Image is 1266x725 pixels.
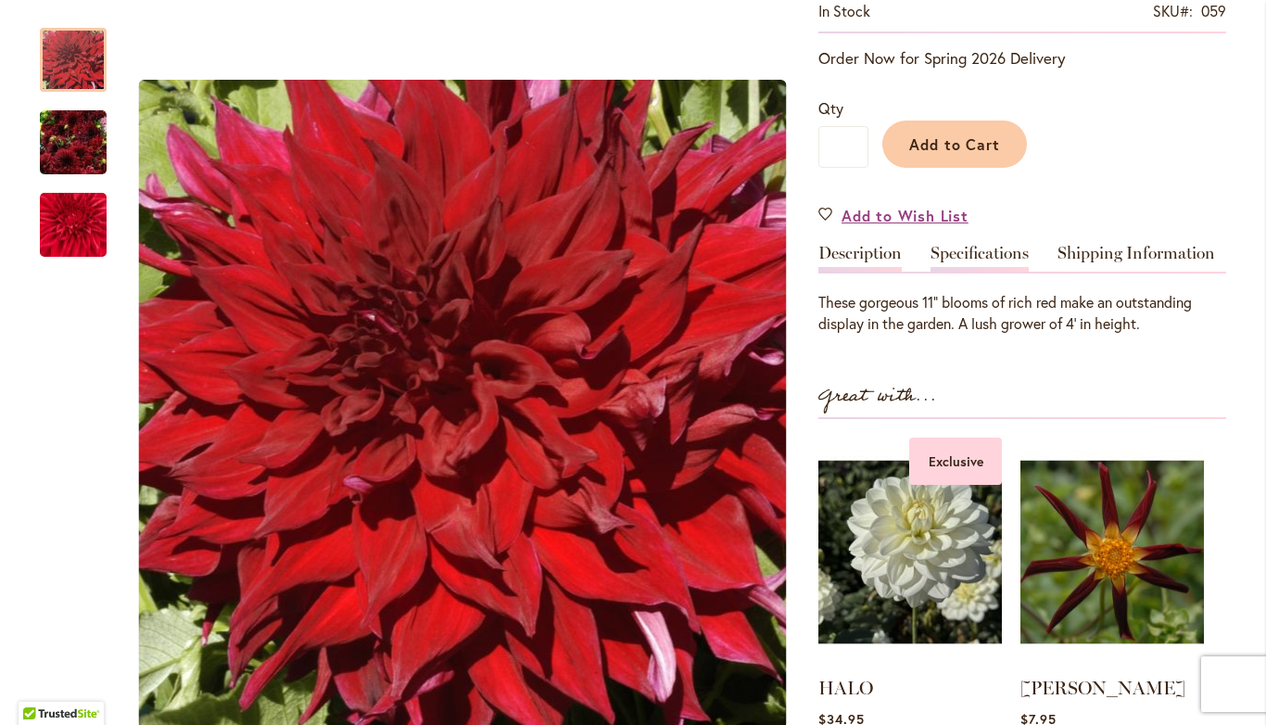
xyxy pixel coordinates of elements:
div: Envy [40,9,125,92]
img: TAHOMA MOONSHOT [1020,438,1204,668]
span: In stock [818,1,870,20]
a: Specifications [931,245,1029,272]
a: Shipping Information [1057,245,1215,272]
button: Add to Cart [882,121,1027,168]
div: Exclusive [909,438,1002,485]
a: Description [818,245,902,272]
p: Order Now for Spring 2026 Delivery [818,47,1226,70]
strong: Great with... [818,381,937,412]
div: Detailed Product Info [818,245,1226,335]
a: Add to Wish List [818,205,968,226]
iframe: Launch Accessibility Center [14,659,66,711]
a: HALO [818,677,873,699]
span: Add to Wish List [842,205,968,226]
div: Availability [818,1,870,22]
div: Envy [40,174,107,257]
div: Envy [40,92,125,174]
img: Envy [6,169,140,281]
strong: SKU [1153,1,1193,20]
span: Add to Cart [909,134,1001,154]
div: These gorgeous 11" blooms of rich red make an outstanding display in the garden. A lush grower of... [818,292,1226,335]
div: 059 [1201,1,1226,22]
img: HALO [818,438,1002,668]
a: Exclusive [818,438,1002,671]
span: Qty [818,98,843,118]
img: Envy [40,98,107,187]
a: [PERSON_NAME] [1020,677,1185,699]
